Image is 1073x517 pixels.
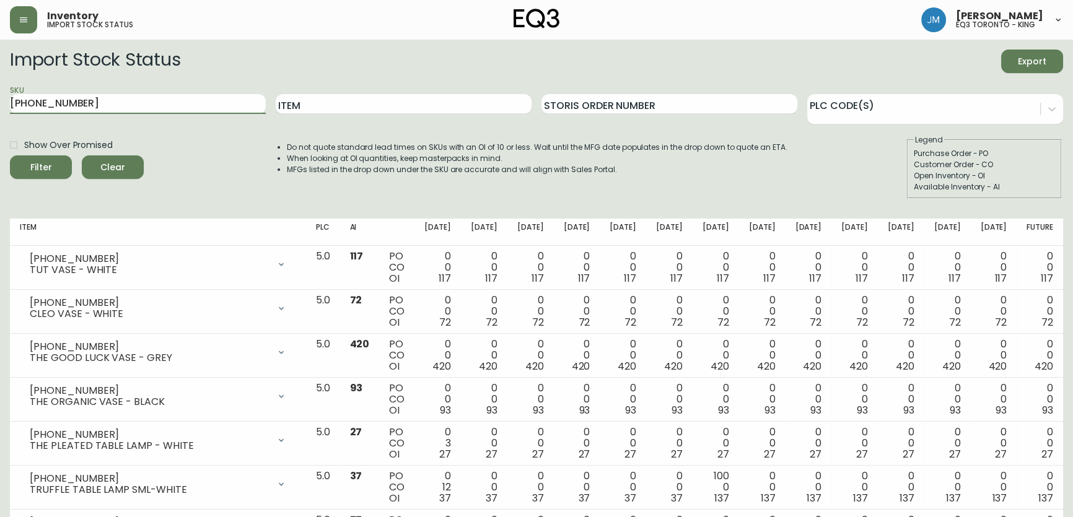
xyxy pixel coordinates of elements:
[10,50,180,73] h2: Import Stock Status
[339,219,379,246] th: AI
[914,170,1055,181] div: Open Inventory - OI
[994,271,1007,285] span: 117
[349,293,362,307] span: 72
[471,383,497,416] div: 0 0
[461,219,507,246] th: [DATE]
[803,359,821,373] span: 420
[903,403,914,417] span: 93
[414,219,461,246] th: [DATE]
[934,471,961,504] div: 0 0
[1041,315,1053,329] span: 72
[656,339,683,372] div: 0 0
[888,251,914,284] div: 0 0
[517,339,544,372] div: 0 0
[30,440,269,451] div: THE PLEATED TABLE LAMP - WHITE
[980,383,1007,416] div: 0 0
[995,315,1007,329] span: 72
[20,295,296,322] div: [PHONE_NUMBER]CLEO VASE - WHITE
[1041,271,1053,285] span: 117
[306,378,340,422] td: 5.0
[857,403,868,417] span: 93
[389,251,405,284] div: PO CO
[950,403,961,417] span: 93
[30,473,269,484] div: [PHONE_NUMBER]
[888,427,914,460] div: 0 0
[841,471,868,504] div: 0 0
[532,447,544,461] span: 27
[934,339,961,372] div: 0 0
[389,359,400,373] span: OI
[739,219,786,246] th: [DATE]
[795,471,821,504] div: 0 0
[564,339,590,372] div: 0 0
[389,383,405,416] div: PO CO
[693,219,739,246] th: [DATE]
[624,271,636,285] span: 117
[610,295,636,328] div: 0 0
[517,471,544,504] div: 0 0
[664,359,683,373] span: 420
[577,271,590,285] span: 117
[841,295,868,328] div: 0 0
[439,315,451,329] span: 72
[578,315,590,329] span: 72
[764,403,775,417] span: 93
[624,491,636,505] span: 37
[389,295,405,328] div: PO CO
[578,447,590,461] span: 27
[934,383,961,416] div: 0 0
[717,447,729,461] span: 27
[349,469,362,483] span: 37
[625,403,636,417] span: 93
[486,403,497,417] span: 93
[389,315,400,329] span: OI
[349,381,362,395] span: 93
[624,447,636,461] span: 27
[287,142,787,153] li: Do not quote standard lead times on SKUs with an OI of 10 or less. Wait until the MFG date popula...
[1011,54,1053,69] span: Export
[30,264,269,276] div: TUT VASE - WHITE
[980,295,1007,328] div: 0 0
[841,427,868,460] div: 0 0
[479,359,497,373] span: 420
[949,315,961,329] span: 72
[389,427,405,460] div: PO CO
[389,339,405,372] div: PO CO
[888,295,914,328] div: 0 0
[763,447,775,461] span: 27
[1027,251,1053,284] div: 0 0
[934,251,961,284] div: 0 0
[703,471,729,504] div: 100 0
[656,427,683,460] div: 0 0
[389,447,400,461] span: OI
[749,251,776,284] div: 0 0
[1027,471,1053,504] div: 0 0
[856,447,868,461] span: 27
[424,427,451,460] div: 0 3
[763,315,775,329] span: 72
[946,491,961,505] span: 137
[703,295,729,328] div: 0 0
[785,219,831,246] th: [DATE]
[47,11,99,21] span: Inventory
[349,249,363,263] span: 117
[749,295,776,328] div: 0 0
[914,181,1055,193] div: Available Inventory - AI
[306,422,340,466] td: 5.0
[532,271,544,285] span: 117
[525,359,544,373] span: 420
[47,21,133,28] h5: import stock status
[564,383,590,416] div: 0 0
[287,164,787,175] li: MFGs listed in the drop down under the SKU are accurate and will align with Sales Portal.
[30,429,269,440] div: [PHONE_NUMBER]
[24,139,113,152] span: Show Over Promised
[486,315,497,329] span: 72
[924,219,971,246] th: [DATE]
[610,251,636,284] div: 0 0
[30,396,269,407] div: THE ORGANIC VASE - BLACK
[517,427,544,460] div: 0 0
[532,491,544,505] span: 37
[878,219,924,246] th: [DATE]
[30,385,269,396] div: [PHONE_NUMBER]
[948,271,961,285] span: 117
